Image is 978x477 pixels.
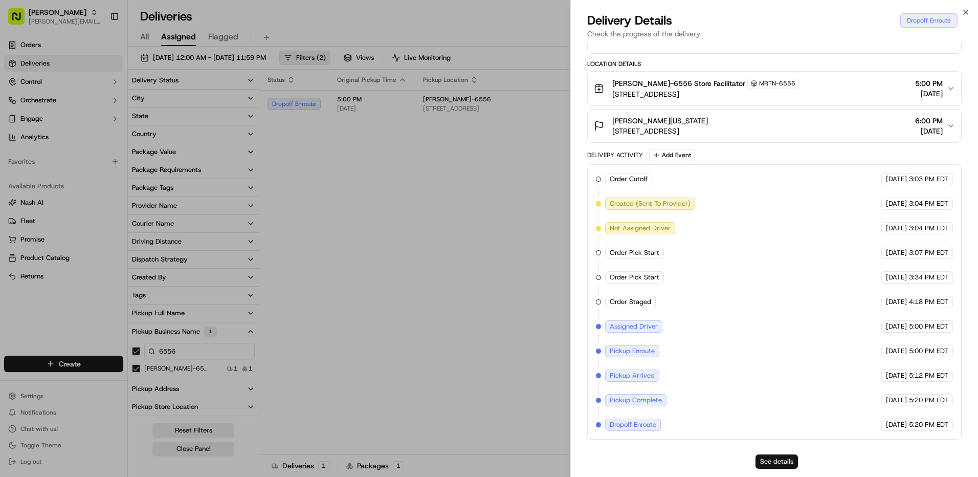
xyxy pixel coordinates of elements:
span: [STREET_ADDRESS] [612,126,708,136]
span: Order Staged [610,297,651,307]
span: Pickup Enroute [610,346,655,356]
span: [DATE] [886,248,907,257]
span: Order Cutoff [610,175,648,184]
button: [PERSON_NAME]-6556 Store FacilitatorMRTN-6556[STREET_ADDRESS]5:00 PM[DATE] [588,72,961,105]
span: [DATE] [886,175,907,184]
span: MRTN-6556 [759,79,795,88]
button: Start new chat [174,101,186,113]
span: 4:18 PM EDT [909,297,948,307]
p: Welcome 👋 [10,41,186,57]
div: We're available if you need us! [35,108,129,116]
span: Dropoff Enroute [610,420,656,429]
span: [PERSON_NAME][US_STATE] [612,116,708,126]
span: Order Pick Start [610,248,659,257]
span: Assigned Driver [610,322,658,331]
span: [DATE] [886,420,907,429]
button: [PERSON_NAME][US_STATE][STREET_ADDRESS]6:00 PM[DATE] [588,110,961,142]
span: Pickup Arrived [610,371,655,380]
span: 5:00 PM EDT [909,346,948,356]
span: [DATE] [886,224,907,233]
span: [DATE] [915,126,943,136]
span: [DATE] [886,199,907,208]
img: Nash [10,10,31,31]
span: [DATE] [886,371,907,380]
div: 📗 [10,149,18,158]
span: [DATE] [886,396,907,405]
span: 6:00 PM [915,116,943,126]
span: Delivery Details [587,12,672,29]
span: 5:00 PM EDT [909,322,948,331]
span: Not Assigned Driver [610,224,671,233]
span: API Documentation [97,148,164,159]
span: [DATE] [886,346,907,356]
span: Pylon [102,174,124,181]
span: [DATE] [886,322,907,331]
div: Start new chat [35,98,168,108]
input: Got a question? Start typing here... [27,66,184,77]
span: 5:20 PM EDT [909,420,948,429]
span: Pickup Complete [610,396,662,405]
span: 3:04 PM EDT [909,224,948,233]
span: [PERSON_NAME]-6556 Store Facilitator [612,78,745,89]
span: Order Pick Start [610,273,659,282]
span: 3:03 PM EDT [909,175,948,184]
span: Knowledge Base [20,148,78,159]
a: 📗Knowledge Base [6,144,82,163]
span: [STREET_ADDRESS] [612,89,799,99]
span: Created (Sent To Provider) [610,199,691,208]
span: [DATE] [886,297,907,307]
button: See details [755,454,798,469]
span: 3:04 PM EDT [909,199,948,208]
span: 3:07 PM EDT [909,248,948,257]
img: 1736555255976-a54dd68f-1ca7-489b-9aae-adbdc363a1c4 [10,98,29,116]
span: 5:00 PM [915,78,943,89]
span: 5:12 PM EDT [909,371,948,380]
span: 3:34 PM EDT [909,273,948,282]
span: 5:20 PM EDT [909,396,948,405]
span: [DATE] [886,273,907,282]
button: Add Event [649,149,695,161]
a: Powered byPylon [72,173,124,181]
a: 💻API Documentation [82,144,168,163]
span: [DATE] [915,89,943,99]
p: Check the progress of the delivery [587,29,962,39]
div: Location Details [587,60,962,68]
div: 💻 [86,149,95,158]
div: Delivery Activity [587,151,643,159]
